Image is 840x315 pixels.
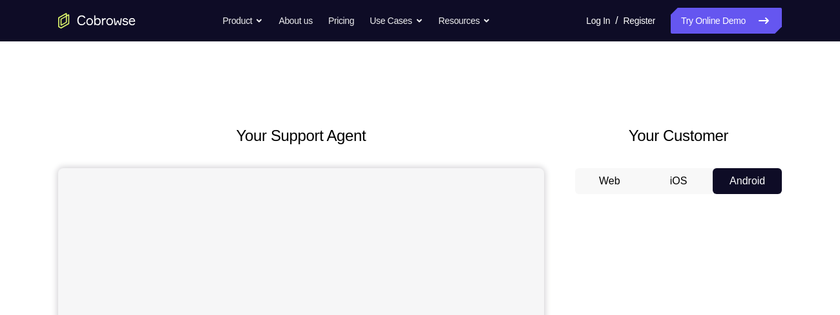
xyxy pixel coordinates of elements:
[644,168,713,194] button: iOS
[223,8,264,34] button: Product
[615,13,618,28] span: /
[713,168,782,194] button: Android
[58,13,136,28] a: Go to the home page
[671,8,782,34] a: Try Online Demo
[575,168,644,194] button: Web
[624,8,655,34] a: Register
[328,8,354,34] a: Pricing
[370,8,423,34] button: Use Cases
[58,124,544,147] h2: Your Support Agent
[439,8,491,34] button: Resources
[575,124,782,147] h2: Your Customer
[278,8,312,34] a: About us
[586,8,610,34] a: Log In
